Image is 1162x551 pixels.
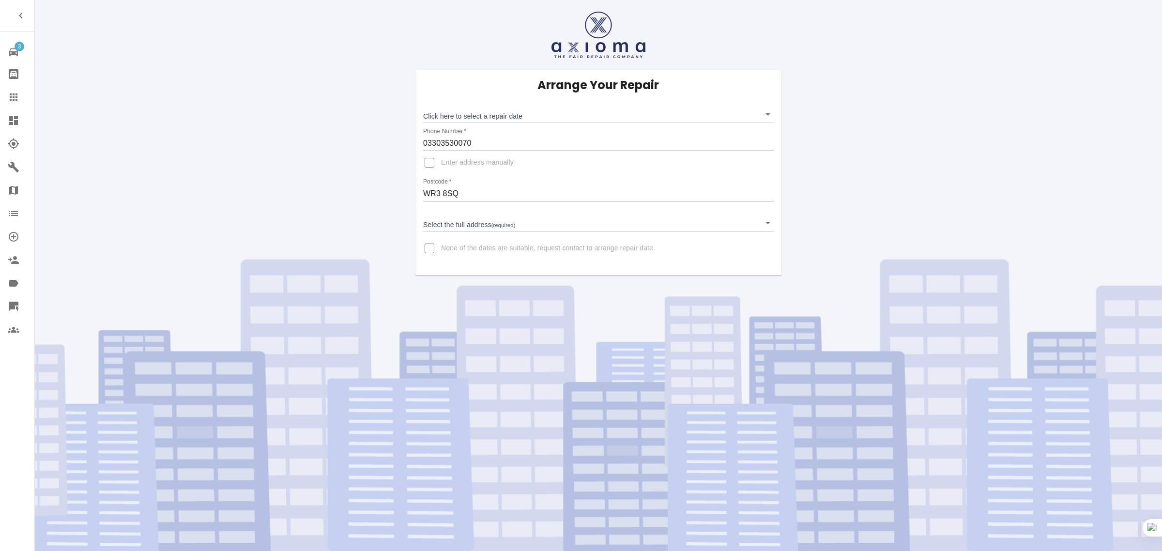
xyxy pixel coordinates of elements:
img: axioma [551,12,645,58]
h5: Arrange Your Repair [537,77,659,93]
label: Postcode [423,178,451,186]
span: Enter address manually [441,158,514,168]
span: 3 [15,42,24,51]
label: Phone Number [423,127,466,136]
span: None of the dates are suitable, request contact to arrange repair date. [441,244,655,253]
